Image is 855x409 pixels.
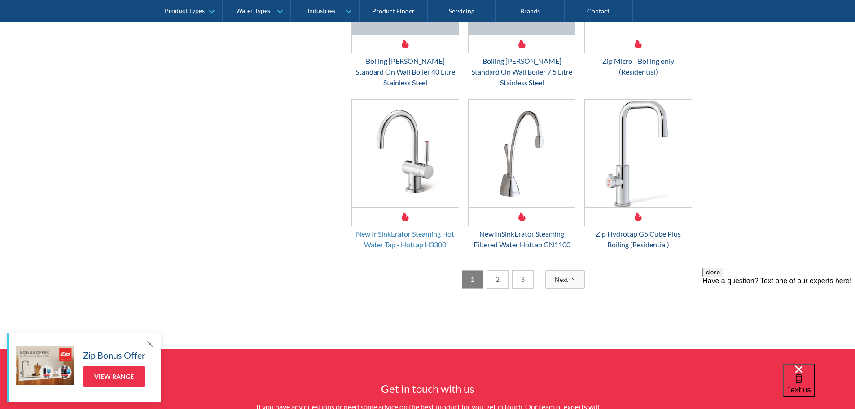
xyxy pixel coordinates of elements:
div: Boiling [PERSON_NAME] Standard On Wall Boiler 7.5 Litre Stainless Steel [468,56,576,88]
a: Zip Hydrotap G5 Cube Plus Boiling (Residential)Zip Hydrotap G5 Cube Plus Boiling (Residential) [584,99,692,250]
a: View Range [83,366,145,387]
img: New InSinkErator Steaming Filtered Water Hottap GN1100 [469,100,575,207]
h4: Get in touch with us [253,381,603,397]
div: List [351,270,693,289]
a: New InSinkErator Steaming Filtered Water Hottap GN1100New InSinkErator Steaming Filtered Water Ho... [468,99,576,250]
img: Zip Hydrotap G5 Cube Plus Boiling (Residential) [585,100,692,207]
div: Industries [307,7,335,15]
div: New InSinkErator Steaming Filtered Water Hottap GN1100 [468,229,576,250]
div: Product Types [165,7,205,15]
div: New InSinkErator Steaming Hot Water Tap - Hottap H3300 [351,229,459,250]
div: Zip Hydrotap G5 Cube Plus Boiling (Residential) [584,229,692,250]
iframe: podium webchat widget bubble [783,364,855,409]
a: 2 [487,270,509,289]
a: Next Page [545,270,585,289]
a: 1 [462,270,483,289]
iframe: podium webchat widget prompt [702,268,855,375]
div: Water Types [236,7,270,15]
div: Boiling [PERSON_NAME] Standard On Wall Boiler 40 Litre Stainless Steel [351,56,459,88]
div: Zip Micro - Boiling only (Residential) [584,56,692,77]
img: Zip Bonus Offer [16,346,74,385]
div: Next [555,275,568,284]
a: 3 [512,270,534,289]
a: New InSinkErator Steaming Hot Water Tap - Hottap H3300New InSinkErator Steaming Hot Water Tap - H... [351,99,459,250]
img: New InSinkErator Steaming Hot Water Tap - Hottap H3300 [352,100,459,207]
h5: Zip Bonus Offer [83,348,145,362]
